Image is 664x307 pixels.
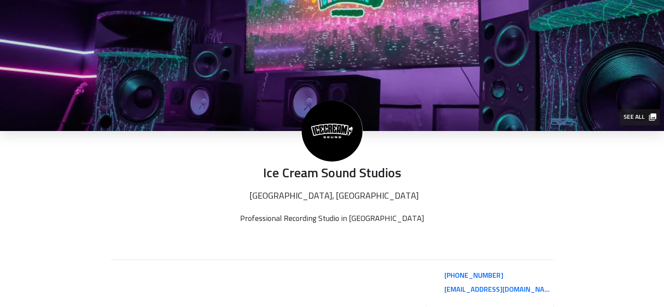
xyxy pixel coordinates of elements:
img: Ice Cream Sound Studios [302,100,363,162]
button: See all [620,109,660,125]
a: [PHONE_NUMBER] [437,270,554,281]
p: Professional Recording Studio in [GEOGRAPHIC_DATA] [221,214,443,224]
p: [GEOGRAPHIC_DATA], [GEOGRAPHIC_DATA] [111,191,554,202]
p: Ice Cream Sound Studios [111,166,554,182]
a: [EMAIL_ADDRESS][DOMAIN_NAME] [437,284,554,295]
span: See all [623,112,655,123]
